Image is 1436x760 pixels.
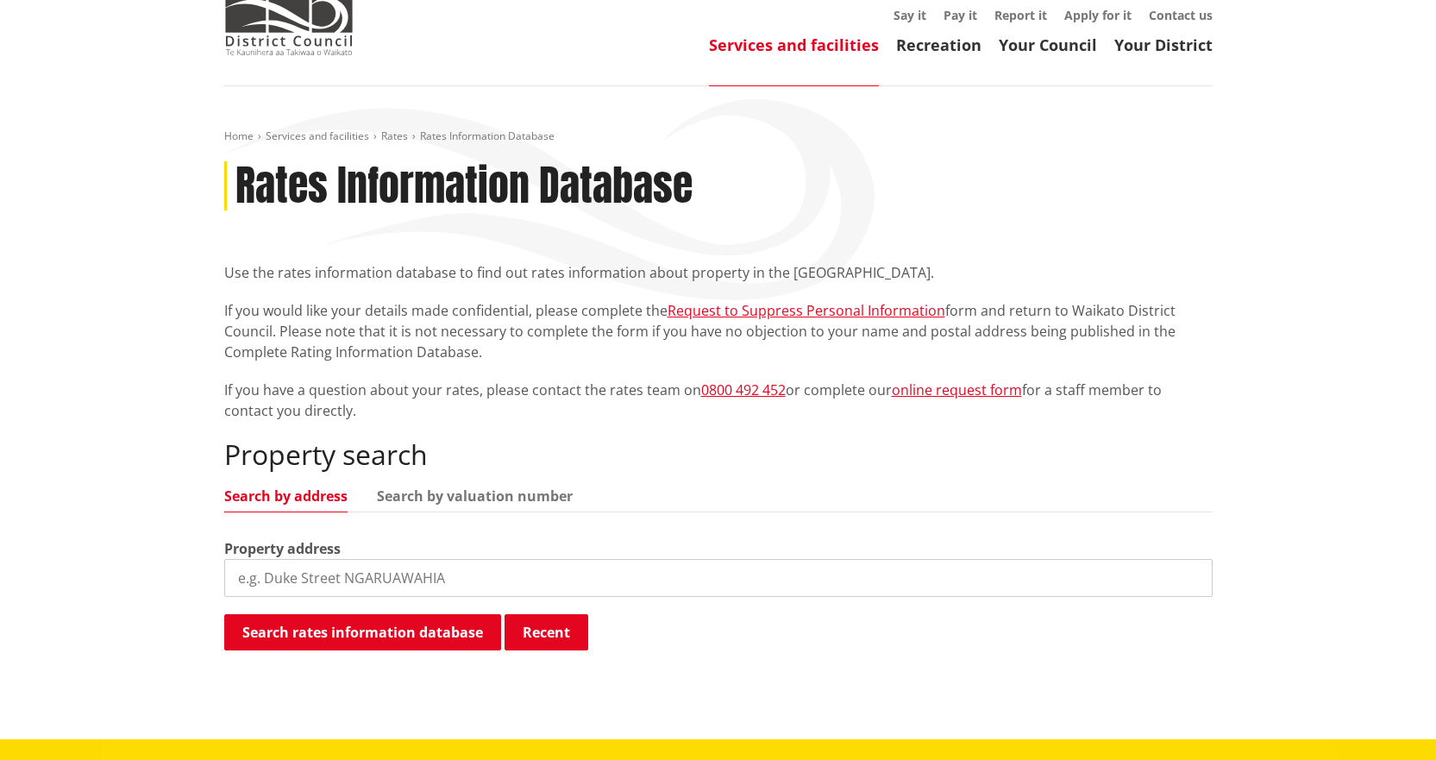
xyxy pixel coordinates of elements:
[1064,7,1132,23] a: Apply for it
[420,129,555,143] span: Rates Information Database
[224,129,1213,144] nav: breadcrumb
[224,262,1213,283] p: Use the rates information database to find out rates information about property in the [GEOGRAPHI...
[505,614,588,650] button: Recent
[224,300,1213,362] p: If you would like your details made confidential, please complete the form and return to Waikato ...
[999,35,1097,55] a: Your Council
[224,614,501,650] button: Search rates information database
[224,438,1213,471] h2: Property search
[944,7,977,23] a: Pay it
[994,7,1047,23] a: Report it
[224,380,1213,421] p: If you have a question about your rates, please contact the rates team on or complete our for a s...
[668,301,945,320] a: Request to Suppress Personal Information
[1357,688,1419,750] iframe: Messenger Launcher
[1149,7,1213,23] a: Contact us
[896,35,981,55] a: Recreation
[894,7,926,23] a: Say it
[381,129,408,143] a: Rates
[224,538,341,559] label: Property address
[709,35,879,55] a: Services and facilities
[235,161,693,211] h1: Rates Information Database
[224,559,1213,597] input: e.g. Duke Street NGARUAWAHIA
[892,380,1022,399] a: online request form
[377,489,573,503] a: Search by valuation number
[224,489,348,503] a: Search by address
[224,129,254,143] a: Home
[1114,35,1213,55] a: Your District
[266,129,369,143] a: Services and facilities
[701,380,786,399] a: 0800 492 452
